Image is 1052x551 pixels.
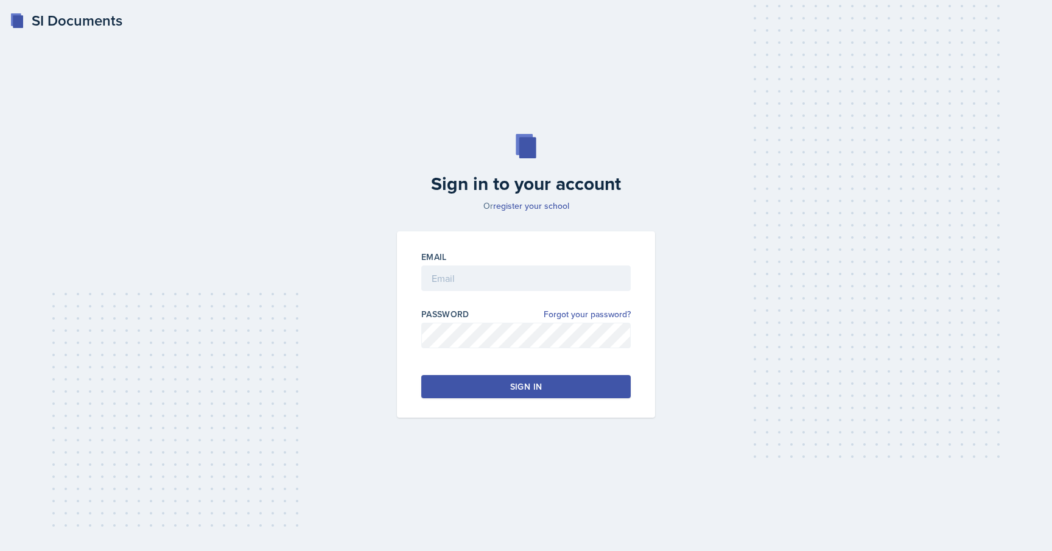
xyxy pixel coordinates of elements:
[421,375,631,398] button: Sign in
[421,308,469,320] label: Password
[510,381,542,393] div: Sign in
[390,200,662,212] p: Or
[421,265,631,291] input: Email
[10,10,122,32] a: SI Documents
[390,173,662,195] h2: Sign in to your account
[544,308,631,321] a: Forgot your password?
[493,200,569,212] a: register your school
[421,251,447,263] label: Email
